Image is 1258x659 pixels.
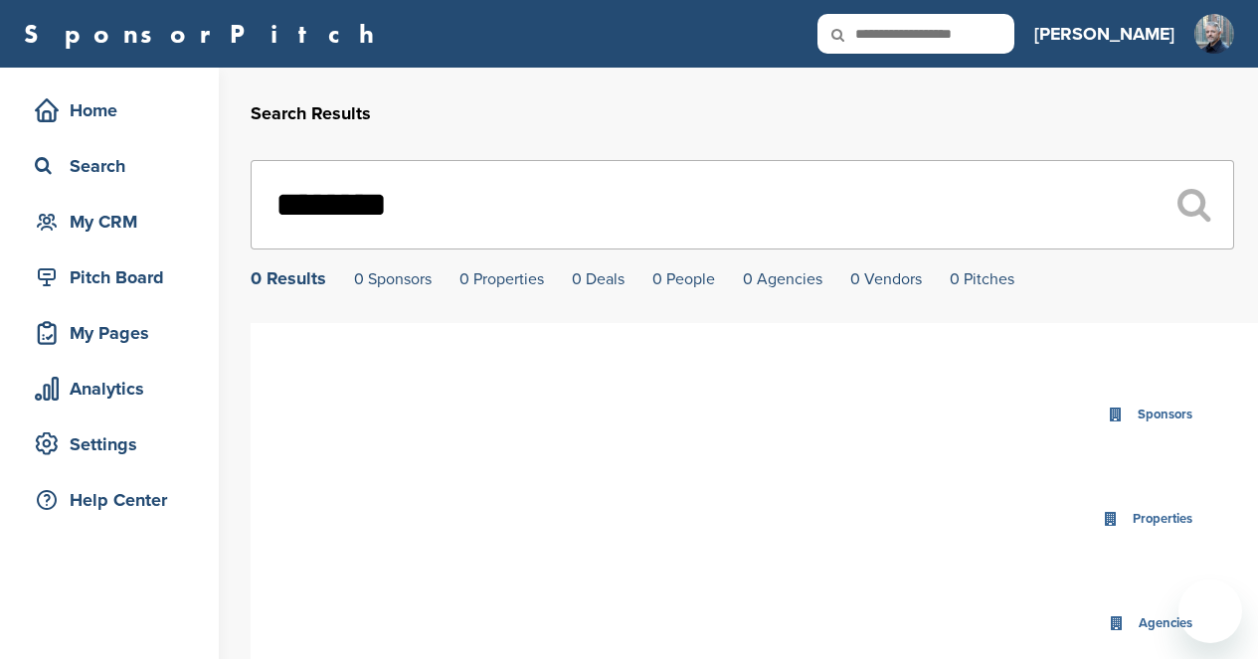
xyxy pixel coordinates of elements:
[950,269,1014,289] a: 0 Pitches
[1134,612,1197,635] div: Agencies
[1128,508,1197,531] div: Properties
[30,92,199,128] div: Home
[20,254,199,300] a: Pitch Board
[1034,20,1174,48] h3: [PERSON_NAME]
[24,21,387,47] a: SponsorPitch
[30,204,199,240] div: My CRM
[20,143,199,189] a: Search
[30,482,199,518] div: Help Center
[572,269,625,289] a: 0 Deals
[30,371,199,407] div: Analytics
[30,259,199,295] div: Pitch Board
[1034,12,1174,56] a: [PERSON_NAME]
[850,269,922,289] a: 0 Vendors
[1194,14,1234,64] img: Atp 2599
[251,269,326,287] div: 0 Results
[30,426,199,462] div: Settings
[1133,404,1197,426] div: Sponsors
[20,87,199,133] a: Home
[743,269,822,289] a: 0 Agencies
[30,315,199,351] div: My Pages
[20,366,199,412] a: Analytics
[20,477,199,523] a: Help Center
[652,269,715,289] a: 0 People
[1178,579,1242,643] iframe: Button to launch messaging window
[354,269,432,289] a: 0 Sponsors
[251,100,1234,127] h2: Search Results
[30,148,199,184] div: Search
[459,269,544,289] a: 0 Properties
[20,199,199,245] a: My CRM
[20,310,199,356] a: My Pages
[20,421,199,467] a: Settings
